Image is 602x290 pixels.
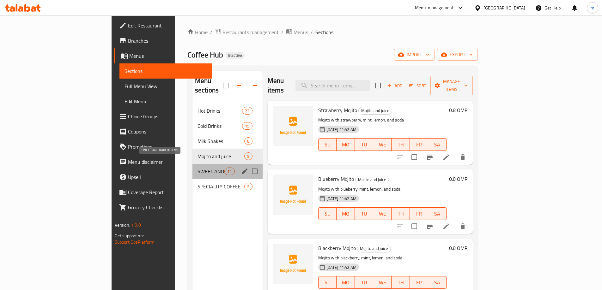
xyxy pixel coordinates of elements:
[431,140,444,149] span: SA
[244,183,252,190] div: items
[115,221,130,229] span: Version:
[222,28,279,36] span: Restaurants management
[422,219,437,234] button: Branch-specific-item
[119,63,212,79] a: Sections
[240,167,249,176] button: edit
[192,101,263,197] nav: Menu sections
[355,276,373,289] button: TU
[192,179,263,194] div: SPECIALITY COFFEE2
[128,128,207,135] span: Coupons
[422,150,437,165] button: Branch-specific-item
[324,264,359,270] span: [DATE] 11:42 AM
[125,82,207,90] span: Full Menu View
[125,67,207,75] span: Sections
[198,183,245,190] div: SPECIALITY COFFEE
[337,138,355,151] button: MO
[125,98,207,105] span: Edit Menu
[114,109,212,124] a: Choice Groups
[219,79,232,92] span: Select all sections
[435,78,468,93] span: Manage items
[311,28,313,36] li: /
[119,79,212,94] a: Full Menu View
[115,238,155,246] a: Support.OpsPlatform
[318,254,447,262] p: Mojito with blackberry, mint, lemon, and soda
[415,4,454,12] div: Menu-management
[449,244,468,252] h6: 0.8 OMR
[192,164,263,179] div: SWEET AND BAKED ITEMS14edit
[215,28,279,36] a: Restaurants management
[373,207,392,220] button: WE
[318,276,337,289] button: SU
[410,207,428,220] button: FR
[405,81,430,91] span: Sort items
[226,53,245,58] span: Inactive
[394,140,407,149] span: TH
[385,81,405,91] button: Add
[428,276,447,289] button: SA
[408,151,421,164] span: Select to update
[357,278,371,287] span: TU
[337,276,355,289] button: MO
[357,140,371,149] span: TU
[114,185,212,200] a: Coverage Report
[591,4,594,11] span: m
[392,138,410,151] button: TH
[449,106,468,115] h6: 0.8 OMR
[392,207,410,220] button: TH
[437,49,478,61] button: export
[128,143,207,151] span: Promotions
[318,105,357,115] span: Strawberry Mojito
[315,28,333,36] span: Sections
[321,140,334,149] span: SU
[355,138,373,151] button: TU
[371,79,385,92] span: Select section
[339,140,352,149] span: MO
[431,209,444,218] span: SA
[449,175,468,183] h6: 0.8 OMR
[273,175,313,215] img: Blueberry Mojito
[128,158,207,166] span: Menu disclaimer
[376,278,389,287] span: WE
[321,278,334,287] span: SU
[198,152,245,160] div: Mojito and juice
[129,52,207,60] span: Menus
[483,4,525,11] div: [GEOGRAPHIC_DATA]
[294,28,308,36] span: Menus
[394,278,407,287] span: TH
[115,232,144,240] span: Get support on:
[198,122,242,130] div: Cold Drinks
[192,103,263,118] div: Hot Drinks23
[247,78,263,93] button: Add section
[128,37,207,44] span: Branches
[442,222,450,230] a: Edit menu item
[318,174,354,184] span: Blueberry Mojito
[355,207,373,220] button: TU
[428,138,447,151] button: SA
[394,209,407,218] span: TH
[357,245,391,252] span: Mojito and juice
[244,137,252,145] div: items
[412,209,426,218] span: FR
[373,138,392,151] button: WE
[128,173,207,181] span: Upsell
[442,153,450,161] a: Edit menu item
[225,169,234,175] span: 14
[268,76,288,95] h2: Menu items
[339,278,352,287] span: MO
[318,243,356,253] span: Blackberry Mojito
[318,116,447,124] p: Mojito with strawberry, mint, lemon, and soda
[358,107,392,115] div: Mojito and juice
[242,123,252,129] span: 15
[399,51,429,59] span: import
[131,221,141,229] span: 1.0.0
[286,28,308,36] a: Menus
[128,188,207,196] span: Coverage Report
[198,107,242,115] div: Hot Drinks
[324,196,359,202] span: [DATE] 11:42 AM
[412,140,426,149] span: FR
[442,51,473,59] span: export
[431,278,444,287] span: SA
[242,108,252,114] span: 23
[455,219,470,234] button: delete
